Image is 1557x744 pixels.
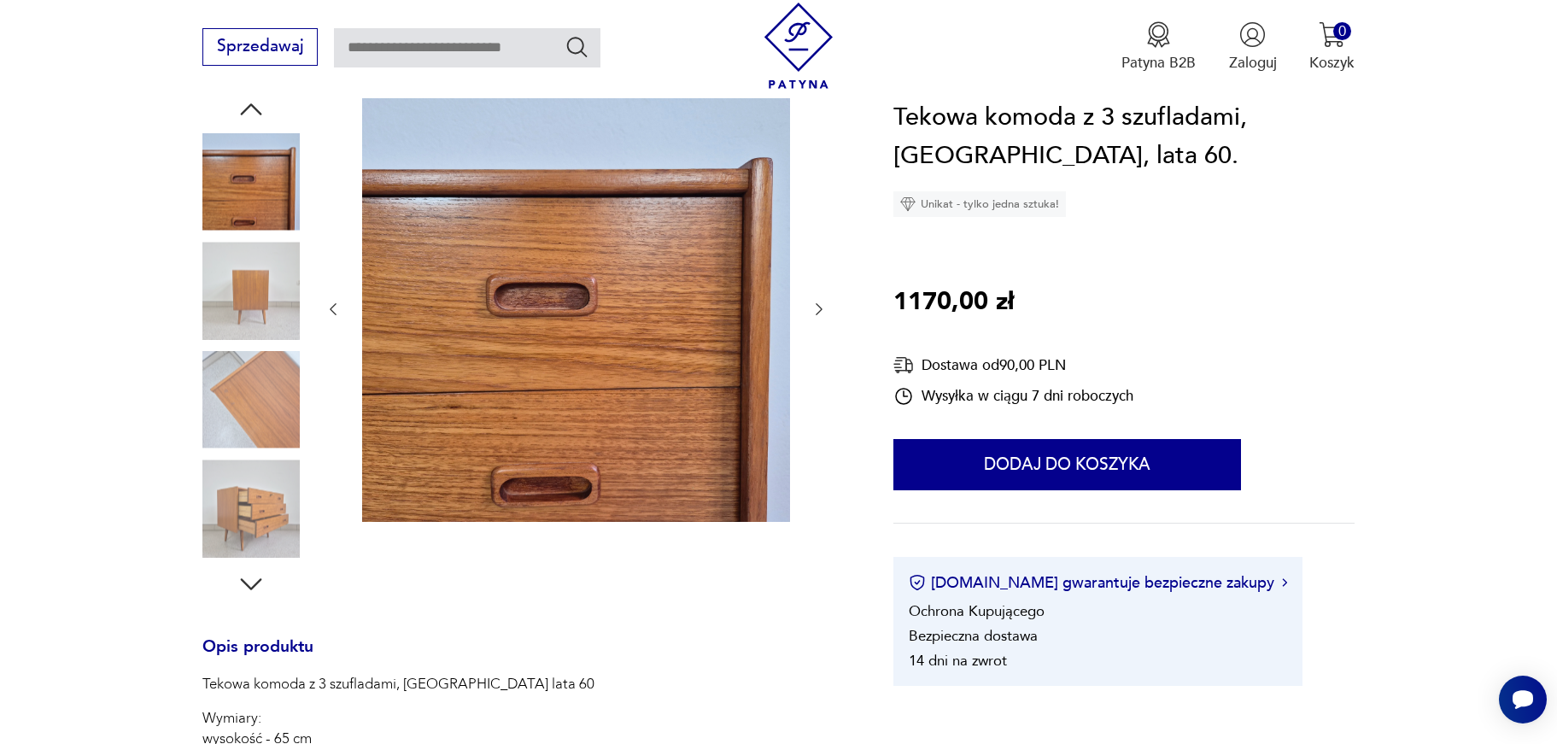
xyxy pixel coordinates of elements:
[756,3,842,89] img: Patyna - sklep z meblami i dekoracjami vintage
[893,354,914,376] img: Ikona dostawy
[202,133,300,231] img: Zdjęcie produktu Tekowa komoda z 3 szufladami, Norwegia, lata 60.
[909,575,926,592] img: Ikona certyfikatu
[1319,21,1345,48] img: Ikona koszyka
[1282,579,1287,588] img: Ikona strzałki w prawo
[202,351,300,448] img: Zdjęcie produktu Tekowa komoda z 3 szufladami, Norwegia, lata 60.
[1309,53,1355,73] p: Koszyk
[1333,22,1351,40] div: 0
[1499,676,1547,723] iframe: Smartsupp widget button
[909,626,1038,646] li: Bezpieczna dostawa
[1121,53,1196,73] p: Patyna B2B
[202,460,300,557] img: Zdjęcie produktu Tekowa komoda z 3 szufladami, Norwegia, lata 60.
[202,674,845,694] p: Tekowa komoda z 3 szufladami, [GEOGRAPHIC_DATA] lata 60
[1309,21,1355,73] button: 0Koszyk
[202,28,318,66] button: Sprzedawaj
[1121,21,1196,73] a: Ikona medaluPatyna B2B
[909,572,1287,594] button: [DOMAIN_NAME] gwarantuje bezpieczne zakupy
[893,191,1066,217] div: Unikat - tylko jedna sztuka!
[362,94,790,522] img: Zdjęcie produktu Tekowa komoda z 3 szufladami, Norwegia, lata 60.
[1121,21,1196,73] button: Patyna B2B
[893,439,1241,490] button: Dodaj do koszyka
[202,242,300,339] img: Zdjęcie produktu Tekowa komoda z 3 szufladami, Norwegia, lata 60.
[893,354,1133,376] div: Dostawa od 90,00 PLN
[900,196,916,212] img: Ikona diamentu
[893,98,1355,176] h1: Tekowa komoda z 3 szufladami, [GEOGRAPHIC_DATA], lata 60.
[893,283,1014,322] p: 1170,00 zł
[909,601,1045,621] li: Ochrona Kupującego
[565,34,589,59] button: Szukaj
[1229,53,1277,73] p: Zaloguj
[202,641,845,675] h3: Opis produktu
[202,41,318,55] a: Sprzedawaj
[909,651,1007,671] li: 14 dni na zwrot
[1145,21,1172,48] img: Ikona medalu
[893,386,1133,407] div: Wysyłka w ciągu 7 dni roboczych
[1239,21,1266,48] img: Ikonka użytkownika
[1229,21,1277,73] button: Zaloguj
